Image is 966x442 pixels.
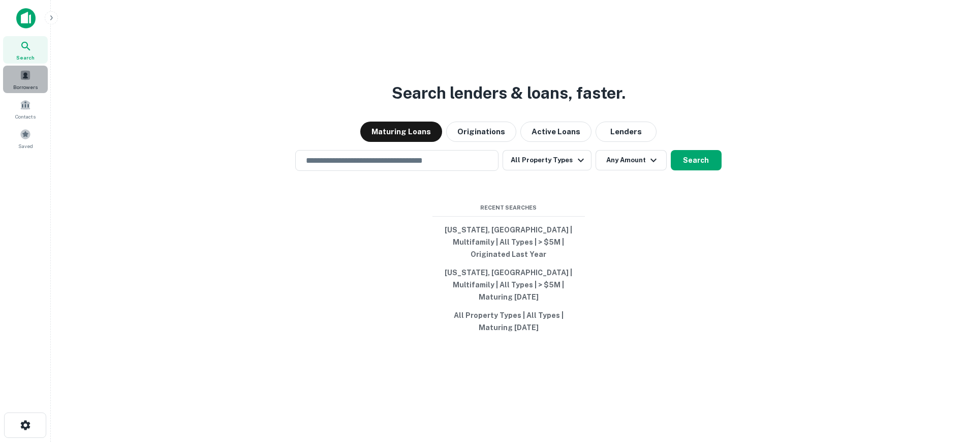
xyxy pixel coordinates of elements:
[15,112,36,121] span: Contacts
[3,95,48,123] a: Contacts
[596,122,657,142] button: Lenders
[13,83,38,91] span: Borrowers
[3,125,48,152] a: Saved
[432,203,585,212] span: Recent Searches
[520,122,591,142] button: Active Loans
[596,150,667,170] button: Any Amount
[360,122,442,142] button: Maturing Loans
[16,53,35,62] span: Search
[18,142,33,150] span: Saved
[671,150,722,170] button: Search
[16,8,36,28] img: capitalize-icon.png
[3,66,48,93] a: Borrowers
[503,150,591,170] button: All Property Types
[3,36,48,64] a: Search
[392,81,626,105] h3: Search lenders & loans, faster.
[432,263,585,306] button: [US_STATE], [GEOGRAPHIC_DATA] | Multifamily | All Types | > $5M | Maturing [DATE]
[446,122,516,142] button: Originations
[432,306,585,337] button: All Property Types | All Types | Maturing [DATE]
[432,221,585,263] button: [US_STATE], [GEOGRAPHIC_DATA] | Multifamily | All Types | > $5M | Originated Last Year
[915,361,966,409] iframe: Chat Widget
